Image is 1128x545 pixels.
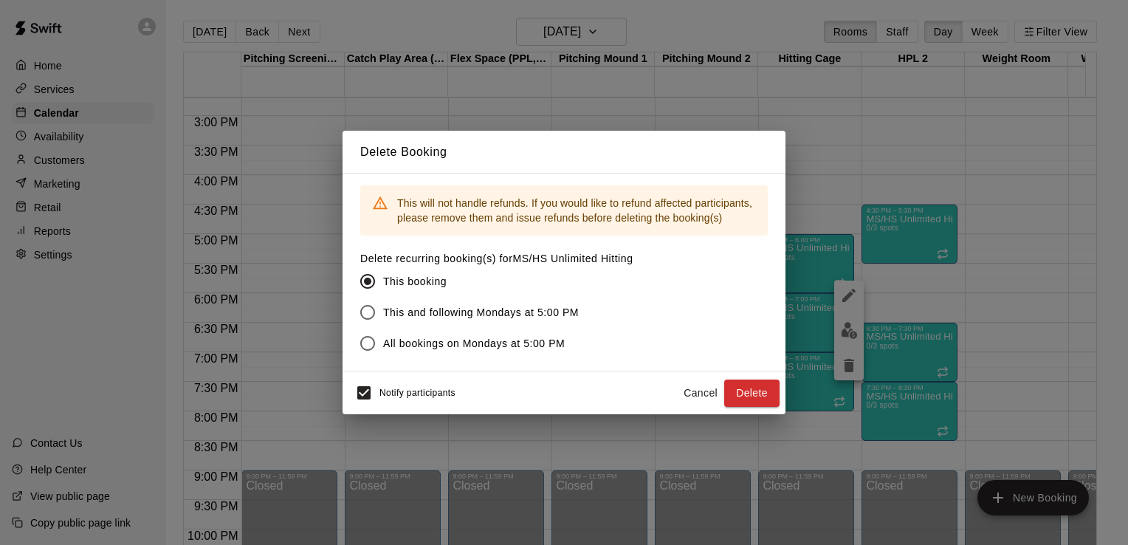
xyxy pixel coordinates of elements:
span: This booking [383,274,447,289]
span: This and following Mondays at 5:00 PM [383,305,579,321]
div: This will not handle refunds. If you would like to refund affected participants, please remove th... [397,190,756,231]
button: Delete [724,380,780,407]
h2: Delete Booking [343,131,785,174]
button: Cancel [677,380,724,407]
span: All bookings on Mondays at 5:00 PM [383,336,565,352]
span: Notify participants [379,388,455,399]
label: Delete recurring booking(s) for MS/HS Unlimited Hitting [360,251,633,266]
